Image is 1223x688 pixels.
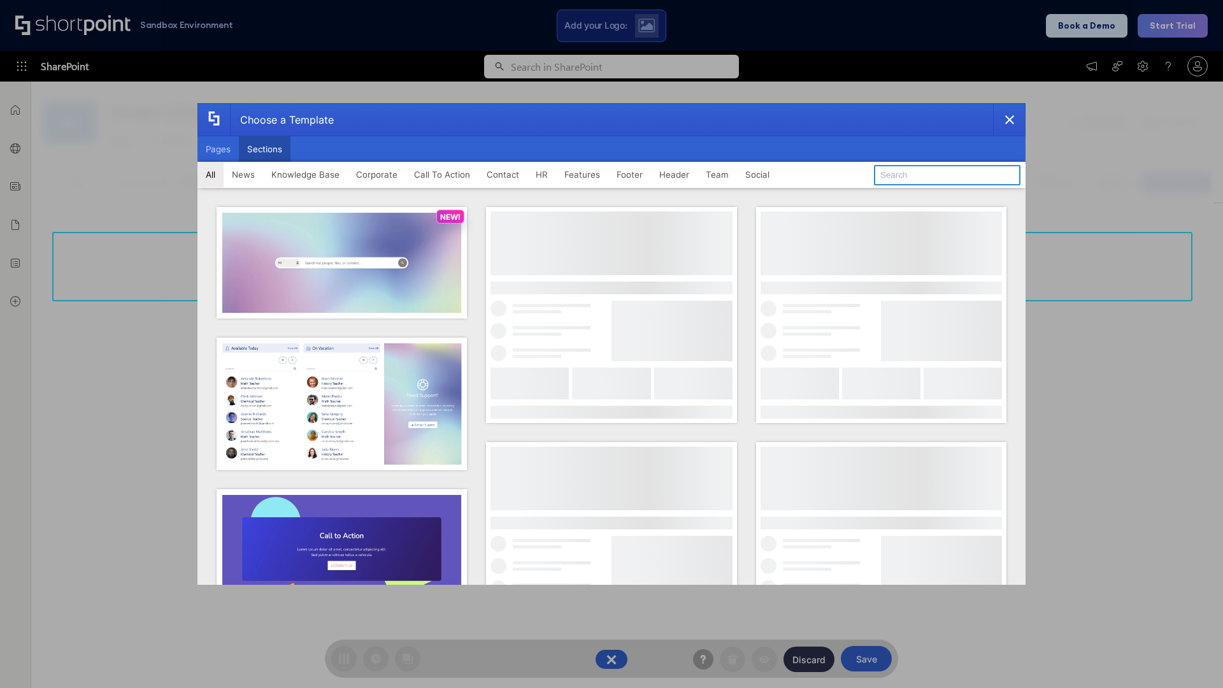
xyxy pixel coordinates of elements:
button: News [224,162,263,187]
iframe: Chat Widget [1159,627,1223,688]
button: Footer [608,162,651,187]
button: Call To Action [406,162,478,187]
button: Pages [197,136,239,162]
input: Search [874,165,1020,185]
div: Choose a Template [230,104,334,136]
button: Sections [239,136,290,162]
button: HR [527,162,556,187]
button: Header [651,162,697,187]
button: Social [737,162,778,187]
p: NEW! [440,212,461,222]
button: Contact [478,162,527,187]
button: Knowledge Base [263,162,348,187]
button: All [197,162,224,187]
div: template selector [197,103,1026,585]
button: Features [556,162,608,187]
button: Team [697,162,737,187]
button: Corporate [348,162,406,187]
